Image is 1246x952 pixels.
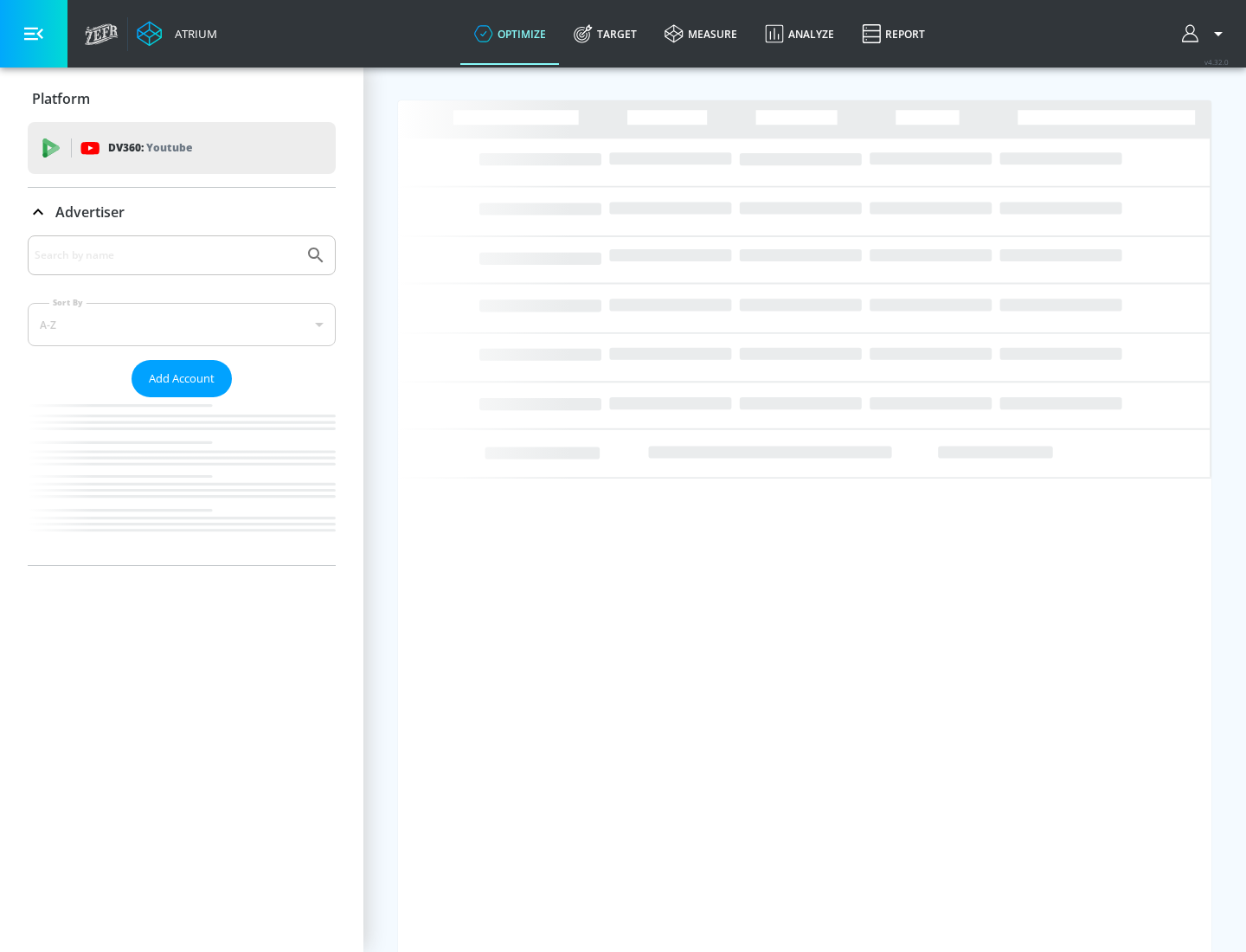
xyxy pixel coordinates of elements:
label: Sort By [49,297,87,308]
p: DV360: [108,138,192,158]
a: measure [651,3,751,65]
p: Advertiser [55,203,125,222]
div: Platform [28,74,336,123]
div: Advertiser [28,235,336,565]
nav: list of Advertiser [28,397,336,565]
span: Add Account [149,369,215,389]
p: Platform [32,89,90,108]
span: v 4.32.0 [1204,57,1229,67]
a: optimize [460,3,560,65]
div: Atrium [168,26,217,42]
div: DV360: Youtube [28,122,336,174]
a: Atrium [137,21,217,47]
a: Report [848,3,939,65]
button: Add Account [132,360,232,397]
div: Advertiser [28,188,336,236]
div: A-Z [28,303,336,346]
p: Youtube [146,138,192,157]
a: Analyze [751,3,848,65]
input: Search by name [35,244,297,267]
a: Target [560,3,651,65]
